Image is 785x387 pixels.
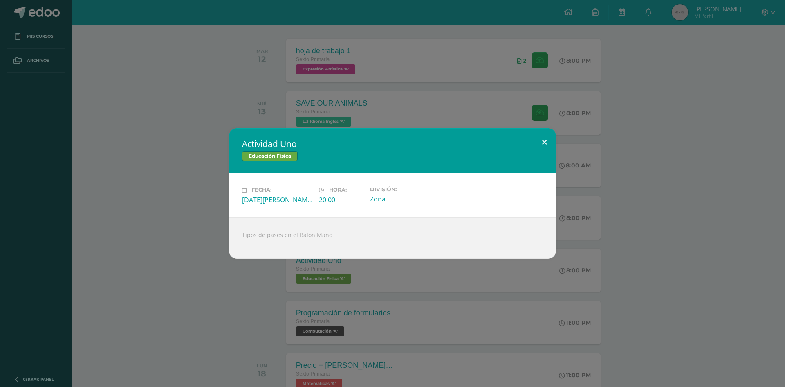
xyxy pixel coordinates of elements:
h2: Actividad Uno [242,138,543,149]
span: Fecha: [251,187,271,193]
div: Zona [370,195,440,204]
div: [DATE][PERSON_NAME] [242,195,312,204]
span: Educación Física [242,151,298,161]
span: Hora: [329,187,347,193]
div: 20:00 [319,195,363,204]
button: Close (Esc) [533,128,556,156]
label: División: [370,186,440,192]
div: Tipos de pases en el Balón Mano [229,217,556,259]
